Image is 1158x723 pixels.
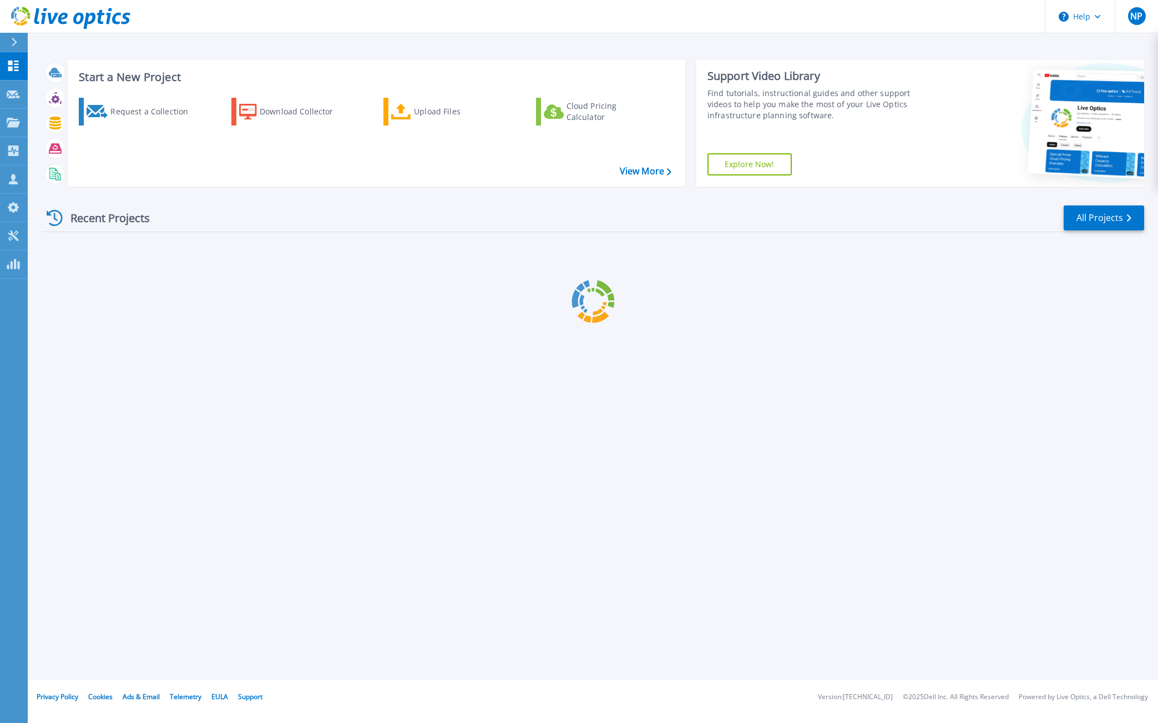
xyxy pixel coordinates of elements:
a: EULA [211,692,228,701]
div: Upload Files [414,101,503,123]
div: Download Collector [260,101,348,123]
li: Powered by Live Optics, a Dell Technology [1019,694,1148,701]
div: Support Video Library [707,69,937,83]
a: Upload Files [383,98,507,125]
a: Explore Now! [707,153,792,175]
a: Cookies [88,692,113,701]
h3: Start a New Project [79,71,671,83]
a: Download Collector [231,98,355,125]
div: Cloud Pricing Calculator [567,101,655,123]
a: Request a Collection [79,98,203,125]
a: Ads & Email [123,692,160,701]
li: Version: [TECHNICAL_ID] [818,694,893,701]
div: Recent Projects [43,204,165,232]
a: Support [238,692,262,701]
a: All Projects [1064,205,1144,230]
a: Telemetry [170,692,201,701]
span: NP [1130,12,1142,21]
div: Find tutorials, instructional guides and other support videos to help you make the most of your L... [707,88,937,121]
a: Cloud Pricing Calculator [536,98,660,125]
div: Request a Collection [110,101,199,123]
a: View More [620,166,671,177]
a: Privacy Policy [37,692,78,701]
li: © 2025 Dell Inc. All Rights Reserved [903,694,1009,701]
